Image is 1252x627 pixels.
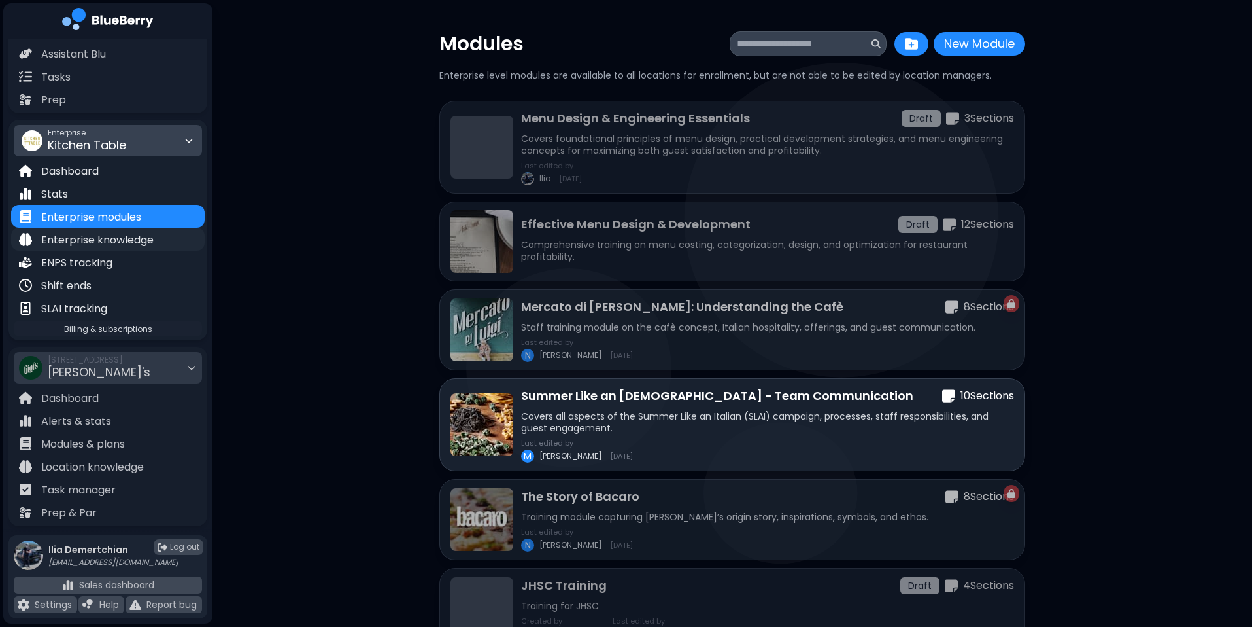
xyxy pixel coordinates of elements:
p: Ilia Demertchian [48,544,178,556]
p: Settings [35,599,72,611]
span: [PERSON_NAME]'s [48,364,150,380]
img: Effective Menu Design & Development [450,210,513,273]
div: Effective Menu Design & DevelopmentEffective Menu Design & DevelopmentDraftsections icon12Section... [439,202,1025,281]
span: N [525,349,531,361]
span: [STREET_ADDRESS] [48,355,150,365]
p: 4 Section s [963,578,1014,594]
span: [DATE] [610,351,633,359]
p: Modules [439,32,524,56]
p: Created by [521,617,602,625]
span: [PERSON_NAME] [539,540,602,550]
a: Billing & subscriptions [14,321,202,336]
img: search icon [871,39,881,48]
img: file icon [18,599,29,611]
img: folder plus icon [905,37,918,50]
p: Report bug [146,599,197,611]
span: [DATE] [610,452,633,460]
a: Summer Like an Italian - Team CommunicationSummer Like an [DEMOGRAPHIC_DATA] - Team Communication... [439,378,1025,471]
button: New Module [934,32,1025,56]
img: file icon [82,599,94,611]
div: Draft [900,577,939,594]
p: Tasks [41,69,71,85]
span: [DATE] [610,541,633,549]
img: file icon [19,437,32,450]
img: file icon [19,70,32,83]
a: locked moduleMercato di Luigi: Understanding the CafèMercato di [PERSON_NAME]: Understanding the ... [439,289,1025,370]
p: Effective Menu Design & Development [521,215,751,234]
img: locked module [1007,299,1015,308]
p: Last edited by [521,338,633,346]
p: Enterprise modules [41,209,141,225]
img: file icon [19,391,32,404]
a: locked moduleThe Story of BacaroThe Story of Bacarosections icon8SectionsTraining module capturin... [439,479,1025,560]
img: sections icon [945,579,958,594]
p: 10 Section s [960,388,1014,404]
p: Dashboard [41,391,99,406]
p: Enterprise level modules are available to all locations for enrollment, but are not able to be ed... [439,69,1025,81]
img: sections icon [942,389,955,404]
p: Covers foundational principles of menu design, practical development strategies, and menu enginee... [521,133,1014,156]
img: company thumbnail [19,356,42,380]
img: file icon [62,579,74,591]
p: Covers all aspects of the Summer Like an Italian (SLAI) campaign, processes, staff responsibiliti... [521,410,1014,434]
p: Stats [41,187,68,202]
img: file icon [19,506,32,519]
p: The Story of Bacaro [521,488,639,506]
img: file icon [19,233,32,246]
span: M [524,450,532,462]
p: Comprehensive training on menu costing, categorization, design, and optimization for restaurant p... [521,239,1014,262]
span: [PERSON_NAME] [539,451,602,461]
img: file icon [19,414,32,427]
p: Enterprise knowledge [41,232,154,248]
p: Mercato di [PERSON_NAME]: Understanding the Cafè [521,298,843,316]
span: N [525,539,531,551]
p: Assistant Blu [41,46,106,62]
p: [EMAIL_ADDRESS][DOMAIN_NAME] [48,557,178,567]
span: Ilia [539,173,551,184]
a: Menu Design & Engineering EssentialsDraftsections icon3SectionsCovers foundational principles of ... [439,101,1025,194]
p: Dashboard [41,164,99,179]
p: Last edited by [521,528,633,536]
p: Task manager [41,482,116,498]
img: file icon [19,483,32,496]
p: Prep [41,92,66,108]
p: Training for JHSC [521,600,1014,612]
p: Last edited by [521,439,633,447]
img: file icon [19,93,32,106]
p: Prep & Par [41,505,97,521]
img: file icon [19,256,32,269]
p: Last edited by [521,162,582,170]
img: sections icon [943,217,956,232]
img: The Story of Bacaro [450,488,513,551]
img: sections icon [945,300,958,315]
span: [DATE] [559,175,582,183]
p: Last edited by [613,617,724,625]
p: Shift ends [41,278,92,294]
p: Summer Like an [DEMOGRAPHIC_DATA] - Team Communication [521,387,913,405]
span: Enterprise [48,128,126,138]
img: file icon [19,302,32,315]
span: Kitchen Table [48,137,126,153]
p: 8 Section s [964,489,1014,505]
p: Sales dashboard [79,579,154,591]
p: 3 Section s [964,111,1014,126]
span: [PERSON_NAME] [539,350,602,361]
div: Draft [902,110,941,127]
img: Mercato di Luigi: Understanding the Cafè [450,298,513,361]
img: locked module [1007,489,1015,498]
img: file icon [19,279,32,292]
div: Draft [898,216,938,233]
img: sections icon [946,111,959,126]
span: Billing & subscriptions [64,323,152,334]
img: file icon [129,599,141,611]
img: sections icon [945,490,958,505]
p: Modules & plans [41,437,125,452]
p: ENPS tracking [41,255,112,271]
p: Menu Design & Engineering Essentials [521,109,750,128]
p: Alerts & stats [41,414,111,429]
p: Location knowledge [41,459,144,475]
img: file icon [19,164,32,177]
